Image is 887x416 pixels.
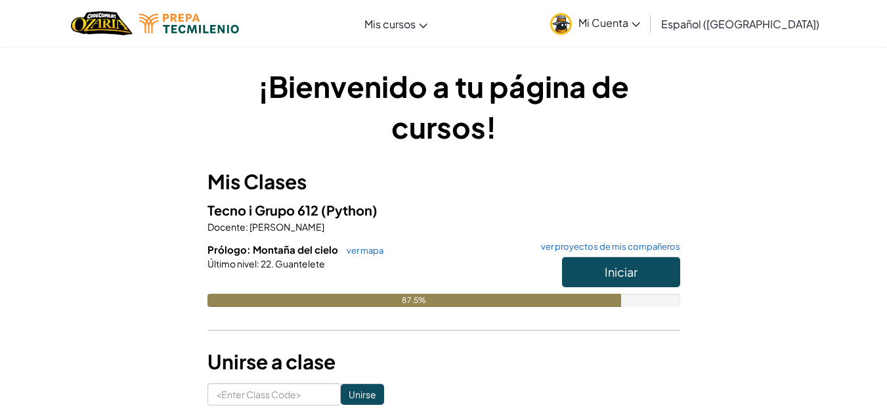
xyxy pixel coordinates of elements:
[544,3,647,44] a: Mi Cuenta
[207,221,246,233] span: Docente
[207,66,680,147] h1: ¡Bienvenido a tu página de cursos!
[71,10,132,37] a: Ozaria by CodeCombat logo
[246,221,248,233] span: :
[550,13,572,35] img: avatar
[207,294,621,307] div: 87.5%
[139,14,239,34] img: Tecmilenio logo
[655,6,826,41] a: Español ([GEOGRAPHIC_DATA])
[605,264,638,279] span: Iniciar
[358,6,434,41] a: Mis cursos
[562,257,680,287] button: Iniciar
[364,17,416,31] span: Mis cursos
[340,245,383,256] a: ver mapa
[207,258,257,269] span: Último nivel
[341,384,384,405] input: Unirse
[257,258,259,269] span: :
[661,17,819,31] span: Español ([GEOGRAPHIC_DATA])
[207,243,340,256] span: Prólogo: Montaña del cielo
[71,10,132,37] img: Home
[248,221,324,233] span: [PERSON_NAME]
[321,202,378,218] span: (Python)
[259,258,274,269] span: 22.
[207,383,341,405] input: <Enter Class Code>
[207,202,321,218] span: Tecno i Grupo 612
[534,243,680,251] a: ver proyectos de mis compañeros
[578,16,640,30] span: Mi Cuenta
[207,347,680,377] h3: Unirse a clase
[207,167,680,196] h3: Mis Clases
[274,258,325,269] span: Guantelete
